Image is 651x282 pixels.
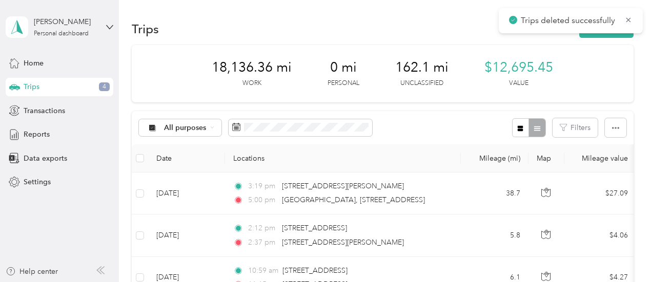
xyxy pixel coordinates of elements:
[248,223,277,234] span: 2:12 pm
[248,194,277,206] span: 5:00 pm
[564,144,636,172] th: Mileage value
[148,214,225,256] td: [DATE]
[282,182,404,190] span: [STREET_ADDRESS][PERSON_NAME]
[521,14,617,27] p: Trips deleted successfully
[24,105,65,116] span: Transactions
[484,59,553,76] span: $12,695.45
[148,172,225,214] td: [DATE]
[164,124,207,132] span: All purposes
[564,214,636,256] td: $4.06
[282,224,347,232] span: [STREET_ADDRESS]
[248,265,278,276] span: 10:59 am
[400,79,443,88] p: Unclassified
[509,79,528,88] p: Value
[282,266,348,275] span: [STREET_ADDRESS]
[461,214,528,256] td: 5.8
[34,31,89,37] div: Personal dashboard
[328,79,359,88] p: Personal
[6,266,58,277] button: Help center
[553,118,598,137] button: Filters
[528,144,564,172] th: Map
[24,177,51,187] span: Settings
[148,144,225,172] th: Date
[34,16,98,27] div: [PERSON_NAME]
[212,59,292,76] span: 18,136.36 mi
[24,58,44,69] span: Home
[461,144,528,172] th: Mileage (mi)
[564,172,636,214] td: $27.09
[24,81,39,92] span: Trips
[282,196,425,204] span: [GEOGRAPHIC_DATA], [STREET_ADDRESS]
[395,59,449,76] span: 162.1 mi
[248,181,277,192] span: 3:19 pm
[225,144,461,172] th: Locations
[24,129,50,140] span: Reports
[248,237,277,248] span: 2:37 pm
[282,238,404,247] span: [STREET_ADDRESS][PERSON_NAME]
[461,172,528,214] td: 38.7
[99,82,110,92] span: 4
[594,225,651,282] iframe: Everlance-gr Chat Button Frame
[132,24,159,34] h1: Trips
[330,59,357,76] span: 0 mi
[242,79,261,88] p: Work
[24,153,67,164] span: Data exports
